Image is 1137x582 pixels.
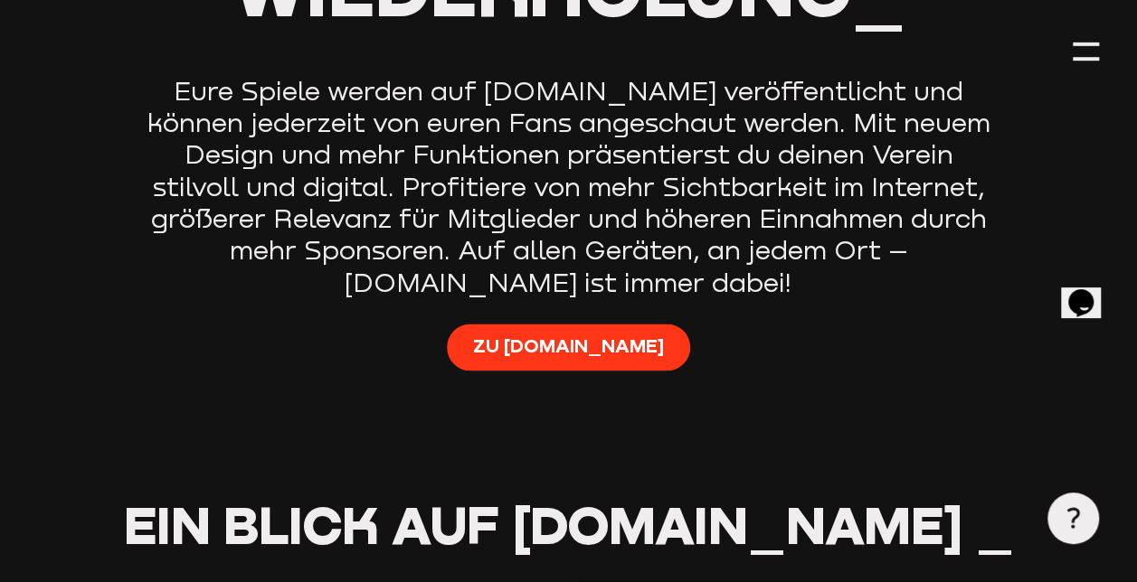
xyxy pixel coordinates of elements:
iframe: chat widget [1061,264,1119,318]
p: Eure Spiele werden auf [DOMAIN_NAME] veröffentlicht und können jederzeit von euren Fans angeschau... [139,75,999,299]
span: Ein Blick auf [124,492,499,555]
span: [DOMAIN_NAME] _ [512,492,1014,555]
span: Zu [DOMAIN_NAME] [473,333,664,359]
a: Zu [DOMAIN_NAME] [447,324,691,370]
